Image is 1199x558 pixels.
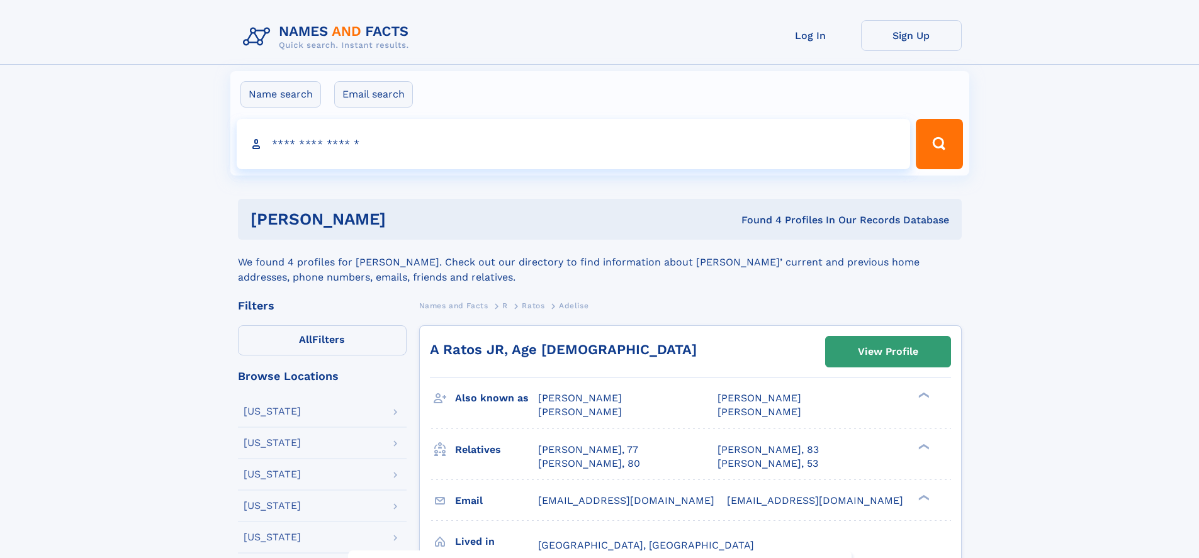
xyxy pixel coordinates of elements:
[244,406,301,416] div: [US_STATE]
[760,20,861,51] a: Log In
[861,20,962,51] a: Sign Up
[238,300,407,311] div: Filters
[238,371,407,382] div: Browse Locations
[718,406,801,418] span: [PERSON_NAME]
[538,392,622,404] span: [PERSON_NAME]
[522,298,544,313] a: Ratos
[455,490,538,511] h3: Email
[718,457,818,471] a: [PERSON_NAME], 53
[826,337,950,367] a: View Profile
[915,442,930,450] div: ❯
[538,443,638,457] a: [PERSON_NAME], 77
[238,20,419,54] img: Logo Names and Facts
[538,457,640,471] a: [PERSON_NAME], 80
[502,301,508,310] span: R
[915,391,930,399] div: ❯
[238,240,962,285] div: We found 4 profiles for [PERSON_NAME]. Check out our directory to find information about [PERSON_...
[718,392,801,404] span: [PERSON_NAME]
[244,469,301,479] div: [US_STATE]
[430,342,697,357] a: A Ratos JR, Age [DEMOGRAPHIC_DATA]
[240,81,321,108] label: Name search
[244,438,301,448] div: [US_STATE]
[502,298,508,313] a: R
[238,325,407,355] label: Filters
[916,119,962,169] button: Search Button
[237,119,911,169] input: search input
[419,298,488,313] a: Names and Facts
[455,388,538,409] h3: Also known as
[915,493,930,501] div: ❯
[727,494,903,506] span: [EMAIL_ADDRESS][DOMAIN_NAME]
[244,501,301,511] div: [US_STATE]
[563,213,949,227] div: Found 4 Profiles In Our Records Database
[538,406,622,418] span: [PERSON_NAME]
[334,81,413,108] label: Email search
[455,439,538,460] h3: Relatives
[858,337,918,366] div: View Profile
[244,532,301,542] div: [US_STATE]
[538,539,754,551] span: [GEOGRAPHIC_DATA], [GEOGRAPHIC_DATA]
[455,531,538,552] h3: Lived in
[250,211,564,227] h1: [PERSON_NAME]
[522,301,544,310] span: Ratos
[559,301,588,310] span: Adelise
[718,443,819,457] a: [PERSON_NAME], 83
[299,333,312,345] span: All
[538,494,714,506] span: [EMAIL_ADDRESS][DOMAIN_NAME]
